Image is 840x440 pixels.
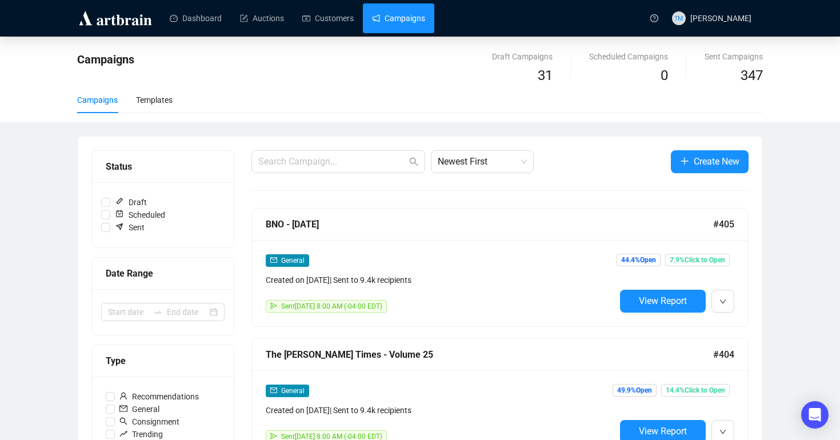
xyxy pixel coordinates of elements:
span: Draft [110,196,151,209]
span: Sent [110,221,149,234]
div: Campaigns [77,94,118,106]
span: #405 [713,217,734,231]
div: Draft Campaigns [492,50,553,63]
a: Auctions [240,3,284,33]
span: 7.9% Click to Open [665,254,730,266]
div: Type [106,354,220,368]
div: Open Intercom Messenger [801,401,829,429]
div: Date Range [106,266,220,281]
span: user [119,392,127,400]
span: Campaigns [77,53,134,66]
span: mail [270,387,277,394]
span: Recommendations [115,390,203,403]
div: Templates [136,94,173,106]
span: Scheduled [110,209,170,221]
span: 44.4% Open [617,254,661,266]
div: Created on [DATE] | Sent to 9.4k recipients [266,404,615,417]
span: plus [680,157,689,166]
div: The [PERSON_NAME] Times - Volume 25 [266,347,713,362]
span: General [281,387,305,395]
span: mail [270,257,277,263]
button: Create New [671,150,749,173]
span: TM [674,13,683,23]
a: BNO - [DATE]#405mailGeneralCreated on [DATE]| Sent to 9.4k recipientssendSent[DATE] 8:00 AM (-04:... [251,208,749,327]
span: General [281,257,305,265]
span: search [409,157,418,166]
span: Consignment [115,415,184,428]
span: search [119,417,127,425]
span: View Report [639,426,687,437]
div: Scheduled Campaigns [589,50,668,63]
div: Created on [DATE] | Sent to 9.4k recipients [266,274,615,286]
span: down [719,429,726,435]
button: View Report [620,290,706,313]
input: End date [167,306,207,318]
span: to [153,307,162,317]
span: 347 [741,67,763,83]
span: Sent [DATE] 8:00 AM (-04:00 EDT) [281,302,382,310]
span: 31 [538,67,553,83]
span: send [270,433,277,439]
span: 49.9% Open [613,384,657,397]
span: rise [119,430,127,438]
input: Search Campaign... [258,155,407,169]
span: 0 [661,67,668,83]
div: Status [106,159,220,174]
span: #404 [713,347,734,362]
span: mail [119,405,127,413]
span: down [719,298,726,305]
span: [PERSON_NAME] [690,14,751,23]
span: question-circle [650,14,658,22]
div: Sent Campaigns [705,50,763,63]
div: BNO - [DATE] [266,217,713,231]
span: View Report [639,295,687,306]
img: logo [77,9,154,27]
span: 14.4% Click to Open [661,384,730,397]
span: General [115,403,164,415]
span: swap-right [153,307,162,317]
span: send [270,302,277,309]
input: Start date [108,306,149,318]
span: Create New [694,154,739,169]
span: Newest First [438,151,527,173]
a: Customers [302,3,354,33]
a: Dashboard [170,3,222,33]
a: Campaigns [372,3,425,33]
